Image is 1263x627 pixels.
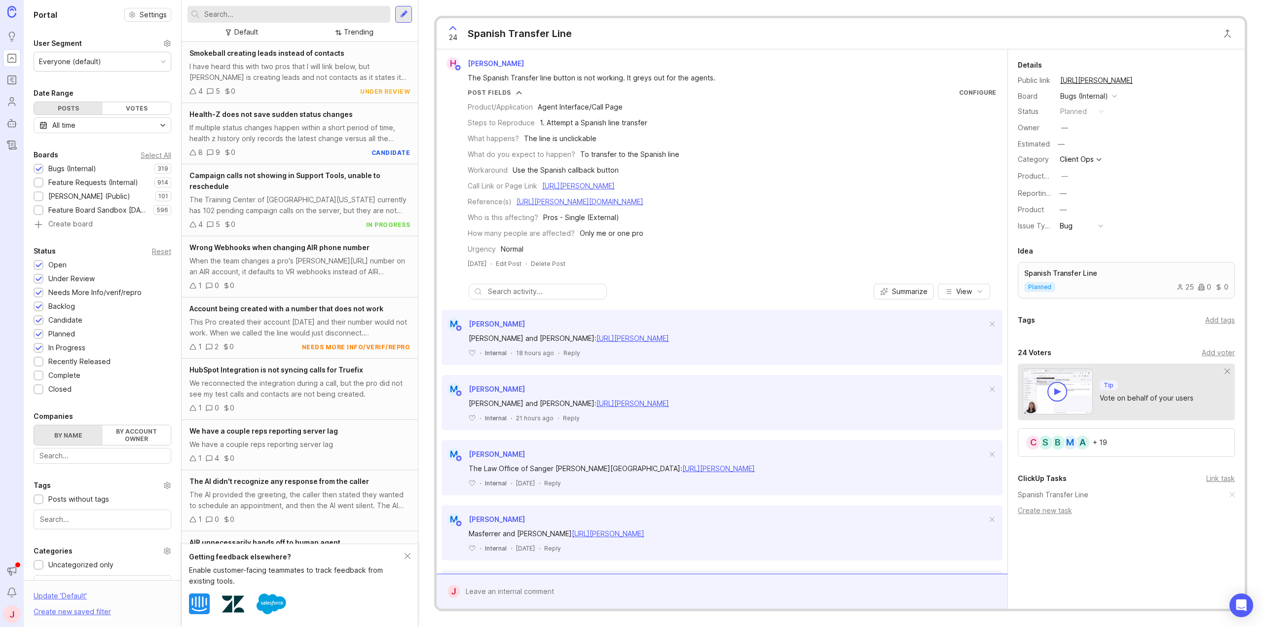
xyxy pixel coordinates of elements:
[189,477,369,485] span: The AI didn't recognize any response from the caller
[539,544,540,553] div: ·
[1062,435,1078,450] div: M
[34,590,87,606] div: Update ' Default '
[1018,347,1051,359] div: 24 Voters
[189,439,410,450] div: We have a couple reps reporting server lag
[442,318,525,331] a: M[PERSON_NAME]
[156,206,168,214] p: 596
[540,117,647,128] div: 1. Attempt a Spanish line transfer
[1038,435,1053,450] div: S
[485,414,507,422] div: Internal
[531,259,565,268] div: Delete Post
[182,42,418,103] a: Smokeball creating leads instead of contactsI have heard this with two pros that I will link belo...
[468,196,512,207] div: Reference(s)
[1023,369,1093,414] img: video-thumbnail-vote-d41b83416815613422e2ca741bf692cc.jpg
[182,103,418,164] a: Health-Z does not save sudden status changesIf multiple status changes happen within a short peri...
[257,589,286,619] img: Salesforce logo
[48,205,149,216] div: Feature Board Sandbox [DATE]
[34,245,56,257] div: Status
[1206,473,1235,484] div: Link task
[572,529,644,538] a: [URL][PERSON_NAME]
[468,228,575,239] div: How many people are affected?
[48,191,130,202] div: [PERSON_NAME] (Public)
[3,71,21,89] a: Roadmaps
[1075,435,1090,450] div: A
[454,64,462,72] img: member badge
[155,121,171,129] svg: toggle icon
[488,286,601,297] input: Search activity...
[189,61,410,83] div: I have heard this with two pros that I will link below, but [PERSON_NAME] is creating leads and n...
[344,27,373,37] div: Trending
[1050,435,1066,450] div: B
[1058,170,1071,183] button: ProductboardID
[215,280,219,291] div: 0
[516,479,535,487] span: [DATE]
[447,383,460,396] div: M
[1018,221,1054,230] label: Issue Type
[189,366,363,374] span: HubSpot Integration is not syncing calls for Truefix
[1018,473,1067,484] div: ClickUp Tasks
[441,57,532,70] a: H[PERSON_NAME]
[485,544,507,553] div: Internal
[189,304,383,313] span: Account being created with a number that does not work
[1060,91,1108,102] div: Bugs (Internal)
[198,280,202,291] div: 1
[468,181,537,191] div: Call Link or Page Link
[371,148,410,157] div: candidate
[216,219,220,230] div: 5
[455,520,463,527] img: member badge
[1060,106,1087,117] div: planned
[1061,122,1068,133] div: —
[959,89,996,96] a: Configure
[230,403,234,413] div: 0
[366,221,410,229] div: in progress
[40,580,165,590] input: Search...
[468,212,538,223] div: Who is this affecting?
[1024,268,1228,278] p: Spanish Transfer Line
[198,147,203,158] div: 8
[1018,314,1035,326] div: Tags
[182,531,418,592] a: AIR unnecessarily hands off to human agentThe AIR appears to be handing off to agents when human ...
[468,73,862,83] div: The Spanish Transfer line button is not working. It greys out for the agents.
[48,356,111,367] div: Recently Released
[189,565,405,587] div: Enable customer-facing teammates to track feedback from existing tools.
[511,544,512,553] div: ·
[48,301,75,312] div: Backlog
[52,120,75,131] div: All time
[874,284,934,299] button: Summarize
[40,514,165,525] input: Search...
[1018,172,1070,180] label: ProductboardID
[490,259,492,268] div: ·
[557,414,559,422] div: ·
[539,479,540,487] div: ·
[198,514,202,525] div: 1
[198,219,203,230] div: 4
[468,88,511,97] div: Post Fields
[480,414,481,422] div: ·
[124,8,171,22] a: Settings
[1177,284,1194,291] div: 25
[34,410,73,422] div: Companies
[480,479,481,487] div: ·
[48,315,82,326] div: Candidate
[103,425,171,445] label: By account owner
[3,605,21,623] button: J
[511,349,512,357] div: ·
[3,28,21,45] a: Ideas
[480,349,481,357] div: ·
[216,86,220,97] div: 5
[230,453,234,464] div: 0
[1018,262,1235,298] a: Spanish Transfer Lineplanned2500
[447,585,460,598] div: J
[189,49,344,57] span: Smokeball creating leads instead of contacts
[1018,122,1052,133] div: Owner
[544,479,561,487] div: Reply
[1205,315,1235,326] div: Add tags
[455,325,463,332] img: member badge
[39,56,101,67] div: Everyone (default)
[230,514,234,525] div: 0
[442,383,525,396] a: M[PERSON_NAME]
[48,287,142,298] div: Needs More Info/verif/repro
[501,244,523,255] div: Normal
[48,259,67,270] div: Open
[544,544,561,553] div: Reply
